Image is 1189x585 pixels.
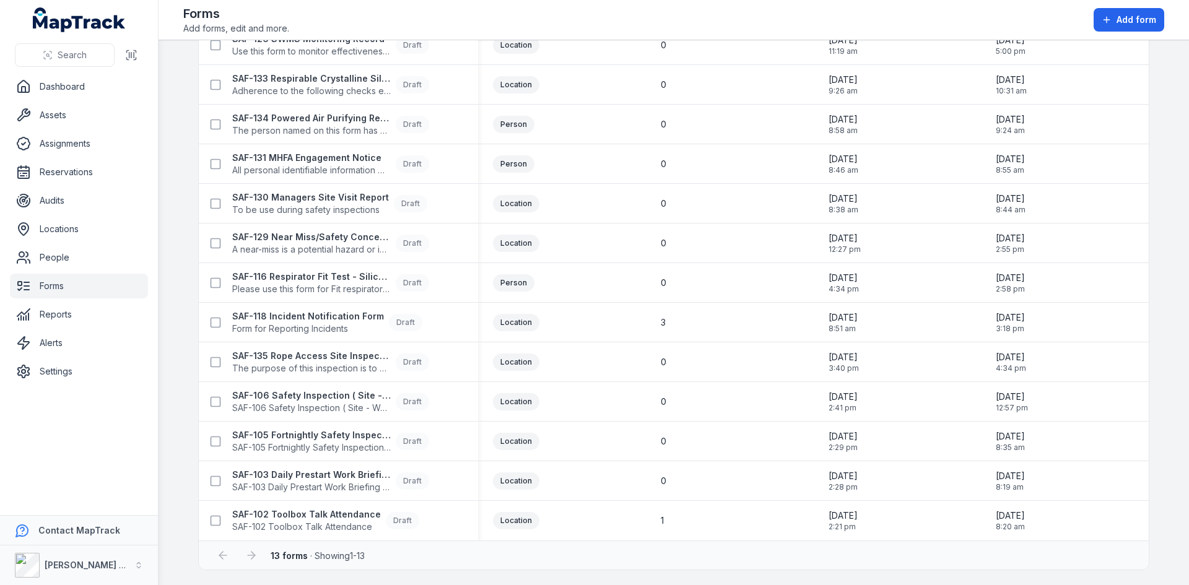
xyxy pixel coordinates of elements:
[996,443,1025,453] span: 8:35 am
[232,283,391,295] span: Please use this form for Fit respiratory test declaration
[829,470,858,482] span: [DATE]
[661,475,666,487] span: 0
[1094,8,1164,32] button: Add form
[829,470,858,492] time: 6/2/2025, 2:28:30 PM
[661,396,666,408] span: 0
[996,272,1025,294] time: 9/10/2025, 2:58:33 PM
[996,522,1025,532] span: 8:20 am
[232,481,391,493] span: SAF-103 Daily Prestart Work Briefing Attendance Register
[493,37,539,54] div: Location
[493,314,539,331] div: Location
[996,232,1025,254] time: 9/10/2025, 2:55:59 PM
[232,521,381,533] span: SAF-102 Toolbox Talk Attendance
[396,472,429,490] div: Draft
[232,164,391,176] span: All personal identifiable information must be anonymised. This form is for internal statistical t...
[271,550,308,561] strong: 13 forms
[232,191,427,216] a: SAF-130 Managers Site Visit ReportTo be use during safety inspectionsDraft
[232,508,419,533] a: SAF-102 Toolbox Talk AttendanceSAF-102 Toolbox Talk AttendanceDraft
[996,430,1025,453] time: 9/11/2025, 8:35:42 AM
[829,311,858,324] span: [DATE]
[232,243,391,256] span: A near-miss is a potential hazard or incident in which no property was damaged and no personal in...
[1117,14,1156,26] span: Add form
[232,350,391,362] strong: SAF-135 Rope Access Site Inspection
[829,509,858,532] time: 6/2/2025, 2:21:17 PM
[661,79,666,91] span: 0
[493,472,539,490] div: Location
[829,430,858,453] time: 6/2/2025, 2:29:59 PM
[232,231,429,256] a: SAF-129 Near Miss/Safety Concern/Environmental Concern FormA near-miss is a potential hazard or i...
[232,72,429,97] a: SAF-133 Respirable Crystalline Silica Site Inspection ChecklistAdherence to the following checks ...
[10,131,148,156] a: Assignments
[58,49,87,61] span: Search
[271,550,365,561] span: · Showing 1 - 13
[33,7,126,32] a: MapTrack
[996,205,1026,215] span: 8:44 am
[829,509,858,522] span: [DATE]
[829,522,858,532] span: 2:21 pm
[829,165,858,175] span: 8:46 am
[396,37,429,54] div: Draft
[829,363,859,373] span: 3:40 pm
[10,302,148,327] a: Reports
[232,45,391,58] span: Use this form to monitor effectiveness of SWMS
[661,197,666,210] span: 0
[493,274,534,292] div: Person
[996,509,1025,532] time: 9/9/2025, 8:20:12 AM
[829,403,858,413] span: 2:41 pm
[232,389,429,414] a: SAF-106 Safety Inspection ( Site - Weekly )SAF-106 Safety Inspection ( Site - Weekly )Draft
[661,514,664,527] span: 1
[493,76,539,93] div: Location
[493,353,539,371] div: Location
[996,470,1025,492] time: 9/9/2025, 8:19:15 AM
[996,284,1025,294] span: 2:58 pm
[996,74,1027,86] span: [DATE]
[829,205,858,215] span: 8:38 am
[232,191,389,204] strong: SAF-130 Managers Site Visit Report
[232,508,381,521] strong: SAF-102 Toolbox Talk Attendance
[996,482,1025,492] span: 8:19 am
[232,204,389,216] span: To be use during safety inspections
[232,310,384,323] strong: SAF-118 Incident Notification Form
[996,34,1026,56] time: 9/11/2025, 5:00:27 PM
[10,359,148,384] a: Settings
[996,193,1026,205] span: [DATE]
[996,193,1026,215] time: 9/11/2025, 8:44:35 AM
[996,509,1025,522] span: [DATE]
[829,34,858,56] time: 9/11/2025, 11:19:56 AM
[396,116,429,133] div: Draft
[183,22,289,35] span: Add forms, edit and more.
[232,72,391,85] strong: SAF-133 Respirable Crystalline Silica Site Inspection Checklist
[661,316,666,329] span: 3
[996,86,1027,96] span: 10:31 am
[661,277,666,289] span: 0
[183,5,289,22] h2: Forms
[829,272,859,294] time: 9/9/2025, 4:34:16 PM
[996,165,1025,175] span: 8:55 am
[10,245,148,270] a: People
[829,193,858,215] time: 9/11/2025, 8:38:50 AM
[493,433,539,450] div: Location
[829,46,858,56] span: 11:19 am
[829,284,859,294] span: 4:34 pm
[232,469,391,481] strong: SAF-103 Daily Prestart Work Briefing Attendance Register
[38,525,120,535] strong: Contact MapTrack
[829,113,858,126] span: [DATE]
[996,324,1025,334] span: 3:18 pm
[829,391,858,413] time: 6/2/2025, 2:41:35 PM
[232,231,391,243] strong: SAF-129 Near Miss/Safety Concern/Environmental Concern Form
[829,74,858,96] time: 9/11/2025, 9:26:50 AM
[829,324,858,334] span: 8:51 am
[996,113,1025,136] time: 9/11/2025, 9:24:56 AM
[396,274,429,292] div: Draft
[829,232,861,254] time: 9/10/2025, 12:27:35 PM
[829,86,858,96] span: 9:26 am
[996,153,1025,165] span: [DATE]
[232,33,429,58] a: SAF-126 SWMS Monitoring RecordUse this form to monitor effectiveness of SWMSDraft
[661,356,666,368] span: 0
[829,74,858,86] span: [DATE]
[396,433,429,450] div: Draft
[10,331,148,355] a: Alerts
[232,152,429,176] a: SAF-131 MHFA Engagement NoticeAll personal identifiable information must be anonymised. This form...
[829,351,859,363] span: [DATE]
[829,126,858,136] span: 8:58 am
